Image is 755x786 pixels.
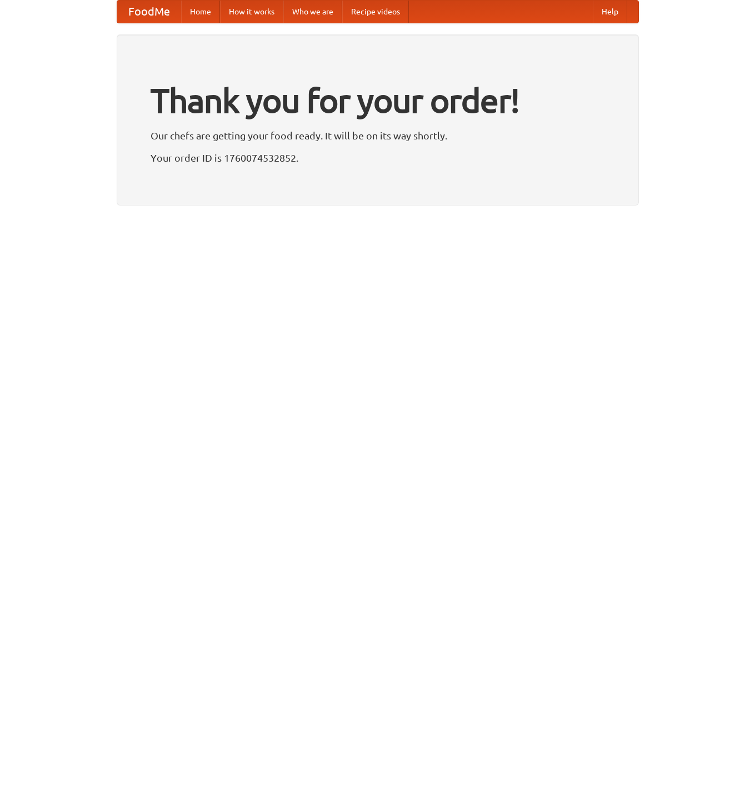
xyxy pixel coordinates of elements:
a: Home [181,1,220,23]
a: FoodMe [117,1,181,23]
h1: Thank you for your order! [151,74,605,127]
p: Your order ID is 1760074532852. [151,149,605,166]
p: Our chefs are getting your food ready. It will be on its way shortly. [151,127,605,144]
a: How it works [220,1,283,23]
a: Help [593,1,627,23]
a: Who we are [283,1,342,23]
a: Recipe videos [342,1,409,23]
